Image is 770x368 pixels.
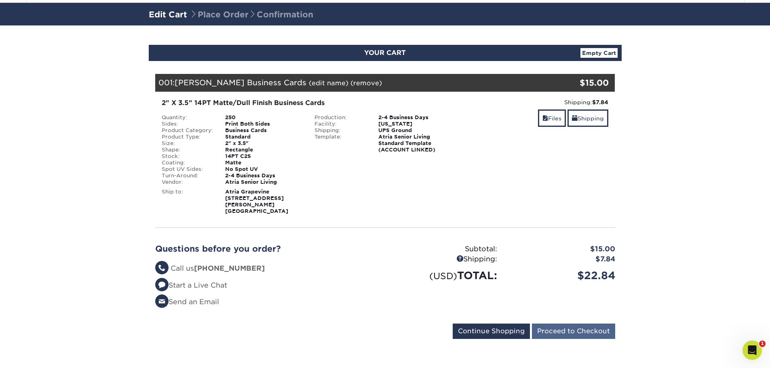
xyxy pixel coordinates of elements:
div: [US_STATE] [372,121,462,127]
div: Shipping: [308,127,372,134]
a: Edit Cart [149,10,187,19]
strong: Atria Grapevine [STREET_ADDRESS][PERSON_NAME] [GEOGRAPHIC_DATA] [225,189,288,214]
div: Ship to: [156,189,219,214]
strong: $7.84 [592,99,608,105]
span: 1 [759,341,766,347]
a: Empty Cart [580,48,618,58]
iframe: Intercom live chat [743,341,762,360]
div: Stock: [156,153,219,160]
div: Business Cards [219,127,308,134]
div: $7.84 [503,254,621,265]
div: 250 [219,114,308,121]
a: Files [538,109,566,127]
div: Spot UV Sides: [156,166,219,172]
span: [PERSON_NAME] Business Cards [175,78,306,87]
a: (edit name) [309,79,348,87]
div: Turn-Around: [156,172,219,179]
span: shipping [572,115,578,122]
a: Shipping [567,109,608,127]
span: files [542,115,548,122]
div: Size: [156,140,219,147]
div: Atria Senior Living Standard Template (ACCOUNT LINKED) [372,134,462,153]
a: Start a Live Chat [155,281,227,289]
div: Template: [308,134,372,153]
strong: [PHONE_NUMBER] [194,264,265,272]
div: Sides: [156,121,219,127]
div: Facility: [308,121,372,127]
small: (USD) [429,271,457,281]
h2: Questions before you order? [155,244,379,254]
li: Call us [155,263,379,274]
input: Proceed to Checkout [532,324,615,339]
div: 001: [155,74,538,92]
div: Quantity: [156,114,219,121]
span: YOUR CART [364,49,406,57]
div: $15.00 [538,77,609,89]
div: Coating: [156,160,219,166]
div: Subtotal: [385,244,503,254]
div: TOTAL: [385,268,503,283]
div: Production: [308,114,372,121]
div: 2-4 Business Days [372,114,462,121]
div: Product Type: [156,134,219,140]
div: Product Category: [156,127,219,134]
div: $22.84 [503,268,621,283]
span: Place Order Confirmation [190,10,313,19]
div: 2" X 3.5" 14PT Matte/Dull Finish Business Cards [162,98,456,108]
a: Send an Email [155,298,219,306]
div: Shipping: [468,98,609,106]
div: No Spot UV [219,166,308,172]
a: (remove) [350,79,382,87]
div: Shipping: [385,254,503,265]
div: Atria Senior Living [219,179,308,185]
input: Continue Shopping [453,324,530,339]
div: Matte [219,160,308,166]
div: UPS Ground [372,127,462,134]
div: 2-4 Business Days [219,172,308,179]
div: Standard [219,134,308,140]
div: Shape: [156,147,219,153]
div: 2" x 3.5" [219,140,308,147]
div: Vendor: [156,179,219,185]
div: 14PT C2S [219,153,308,160]
div: $15.00 [503,244,621,254]
div: Print Both Sides [219,121,308,127]
div: Rectangle [219,147,308,153]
